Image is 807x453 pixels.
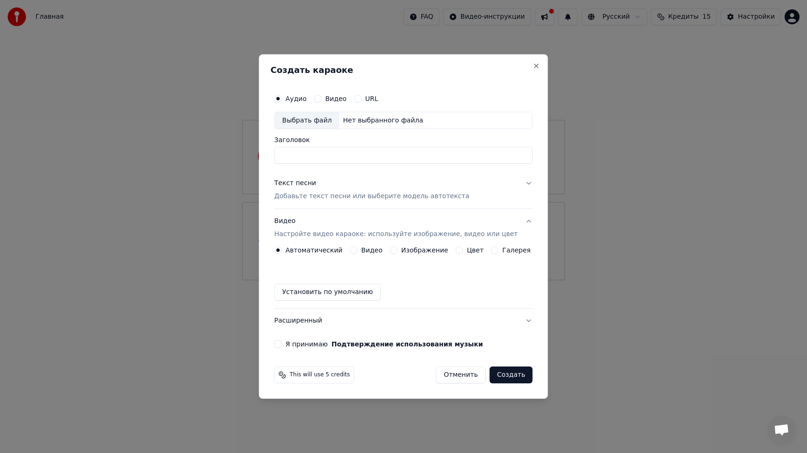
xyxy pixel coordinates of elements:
div: Нет выбранного файла [339,116,427,125]
label: Заголовок [274,137,532,144]
button: Я принимаю [332,341,483,347]
button: Текст песниДобавьте текст песни или выберите модель автотекста [274,172,532,209]
label: Видео [361,247,382,253]
div: Видео [274,217,517,239]
button: ВидеоНастройте видео караоке: используйте изображение, видео или цвет [274,209,532,247]
p: Добавьте текст песни или выберите модель автотекста [274,192,469,201]
label: Автоматический [285,247,342,253]
label: Аудио [285,95,306,102]
button: Отменить [436,367,486,383]
button: Создать [489,367,532,383]
div: ВидеоНастройте видео караоке: используйте изображение, видео или цвет [274,246,532,308]
label: Я принимаю [285,341,483,347]
label: URL [365,95,378,102]
div: Текст песни [274,179,316,188]
div: Выбрать файл [275,112,339,129]
label: Цвет [467,247,484,253]
button: Установить по умолчанию [274,284,381,301]
label: Видео [325,95,347,102]
label: Изображение [401,247,448,253]
button: Расширенный [274,309,532,333]
p: Настройте видео караоке: используйте изображение, видео или цвет [274,230,517,239]
h2: Создать караоке [270,66,536,74]
label: Галерея [503,247,531,253]
span: This will use 5 credits [290,371,350,379]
